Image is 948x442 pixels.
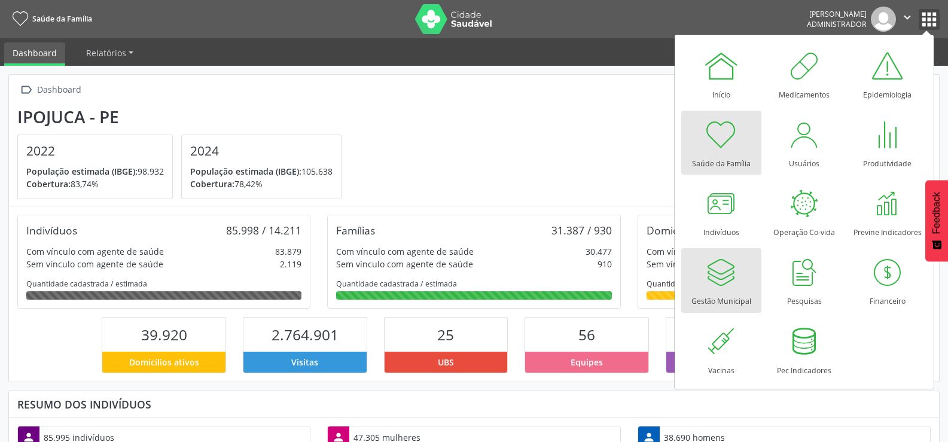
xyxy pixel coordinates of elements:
[26,245,164,258] div: Com vínculo com agente de saúde
[681,111,761,175] a: Saúde da Família
[32,14,92,24] span: Saúde da Família
[129,356,199,368] span: Domicílios ativos
[190,178,234,190] span: Cobertura:
[336,279,611,289] div: Quantidade cadastrada / estimada
[586,245,612,258] div: 30.477
[551,224,612,237] div: 31.387 / 930
[26,258,163,270] div: Sem vínculo com agente de saúde
[578,325,595,345] span: 56
[26,144,164,158] h4: 2022
[901,11,914,24] i: 
[17,81,35,99] i: 
[17,81,83,99] a:  Dashboard
[291,356,318,368] span: Visitas
[141,325,187,345] span: 39.920
[35,81,83,99] div: Dashboard
[190,165,333,178] p: 105.638
[647,224,696,237] div: Domicílios
[190,178,333,190] p: 78,42%
[275,245,301,258] div: 83.879
[931,192,942,234] span: Feedback
[8,9,92,29] a: Saúde da Família
[336,258,473,270] div: Sem vínculo com agente de saúde
[26,166,138,177] span: População estimada (IBGE):
[190,144,333,158] h4: 2024
[26,279,301,289] div: Quantidade cadastrada / estimada
[681,318,761,382] a: Vacinas
[647,279,922,289] div: Quantidade cadastrada / estimada
[17,398,931,411] div: Resumo dos indivíduos
[919,9,940,30] button: apps
[764,318,845,382] a: Pec Indicadores
[848,111,928,175] a: Produtividade
[871,7,896,32] img: img
[78,42,142,63] a: Relatórios
[647,258,784,270] div: Sem vínculo com agente de saúde
[26,178,71,190] span: Cobertura:
[764,248,845,312] a: Pesquisas
[438,356,454,368] span: UBS
[226,224,301,237] div: 85.998 / 14.211
[336,224,375,237] div: Famílias
[437,325,454,345] span: 25
[4,42,65,66] a: Dashboard
[848,179,928,243] a: Previne Indicadores
[280,258,301,270] div: 2.119
[848,248,928,312] a: Financeiro
[807,9,867,19] div: [PERSON_NAME]
[764,42,845,106] a: Medicamentos
[681,179,761,243] a: Indivíduos
[336,245,474,258] div: Com vínculo com agente de saúde
[17,107,350,127] div: Ipojuca - PE
[681,248,761,312] a: Gestão Municipal
[190,166,301,177] span: População estimada (IBGE):
[681,42,761,106] a: Início
[272,325,339,345] span: 2.764.901
[598,258,612,270] div: 910
[26,224,77,237] div: Indivíduos
[925,180,948,261] button: Feedback - Mostrar pesquisa
[647,245,784,258] div: Com vínculo com agente de saúde
[848,42,928,106] a: Epidemiologia
[807,19,867,29] span: Administrador
[571,356,603,368] span: Equipes
[86,47,126,59] span: Relatórios
[896,7,919,32] button: 
[26,178,164,190] p: 83,74%
[26,165,164,178] p: 98.932
[764,179,845,243] a: Operação Co-vida
[764,111,845,175] a: Usuários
